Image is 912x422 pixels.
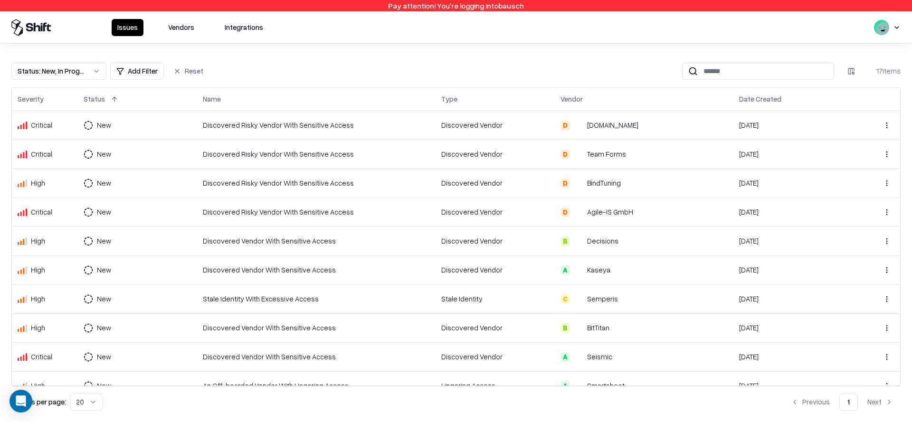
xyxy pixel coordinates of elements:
button: New [84,377,128,394]
div: Status [84,94,105,104]
div: Discovered Vendor With Sensitive Access [203,265,430,275]
div: 17 items [863,66,901,76]
div: [DATE] [739,236,847,246]
div: Discovered Vendor With Sensitive Access [203,236,430,246]
div: High [31,294,45,304]
div: Lingering Access [441,381,549,391]
div: Decisions [587,236,618,246]
button: New [84,117,128,134]
div: Discovered Vendor [441,120,549,130]
div: New [97,294,111,304]
div: New [97,149,111,159]
div: Critical [31,149,52,159]
div: Type [441,94,457,104]
div: Critical [31,120,52,130]
div: Critical [31,352,52,362]
div: Agile-IS GmbH [587,207,633,217]
div: [DATE] [739,323,847,333]
div: Discovered Vendor With Sensitive Access [203,352,430,362]
div: [DOMAIN_NAME] [587,120,638,130]
div: Discovered Vendor [441,265,549,275]
button: New [84,204,128,221]
div: A [560,381,570,391]
div: [DATE] [739,178,847,188]
div: New [97,265,111,275]
div: Team Forms [587,149,626,159]
div: Discovered Vendor [441,178,549,188]
div: BitTitan [587,323,609,333]
div: BindTuning [587,178,621,188]
div: High [31,178,45,188]
div: D [560,121,570,130]
div: B [560,236,570,246]
div: New [97,352,111,362]
div: A [560,265,570,275]
div: High [31,265,45,275]
div: New [97,207,111,217]
div: [DATE] [739,294,847,304]
button: Integrations [219,19,269,36]
div: A [560,352,570,362]
nav: pagination [783,394,901,411]
button: New [84,175,128,192]
div: Date Created [739,94,781,104]
img: Draw.io [574,121,583,130]
div: High [31,236,45,246]
div: [DATE] [739,265,847,275]
div: New [97,323,111,333]
div: Smartsheet [587,381,625,391]
button: New [84,291,128,308]
div: Discovered Risky Vendor With Sensitive Access [203,207,430,217]
div: B [560,323,570,333]
div: Critical [31,207,52,217]
div: High [31,381,45,391]
div: Discovered Vendor [441,236,549,246]
div: Discovered Vendor [441,323,549,333]
div: Discovered Vendor [441,207,549,217]
button: 1 [839,394,858,411]
div: D [560,207,570,217]
div: Kaseya [587,265,610,275]
img: Seismic [574,352,583,362]
img: Decisions [574,236,583,246]
button: New [84,319,128,337]
div: Stale Identity With Excessive Access [203,294,430,304]
div: [DATE] [739,381,847,391]
img: BitTitan [574,323,583,333]
button: Issues [112,19,143,36]
div: D [560,178,570,188]
div: [DATE] [739,352,847,362]
img: Smartsheet [574,381,583,391]
div: Discovered Risky Vendor With Sensitive Access [203,178,430,188]
div: New [97,236,111,246]
div: Discovered Vendor With Sensitive Access [203,323,430,333]
div: New [97,381,111,391]
p: Results per page: [11,397,66,407]
button: Reset [168,63,209,80]
div: An Off-boarded Vendor With Lingering Access [203,381,430,391]
div: Discovered Vendor [441,352,549,362]
button: New [84,348,128,366]
div: Name [203,94,221,104]
div: Open Intercom Messenger [9,390,32,413]
img: Semperis [574,294,583,304]
img: Kaseya [574,265,583,275]
button: Add Filter [110,63,164,80]
div: Stale Identity [441,294,549,304]
div: Discovered Risky Vendor With Sensitive Access [203,149,430,159]
div: Discovered Vendor [441,149,549,159]
div: Vendor [560,94,583,104]
div: D [560,150,570,159]
div: Status : New, In Progress [18,66,85,76]
div: Seismic [587,352,612,362]
img: BindTuning [574,178,583,188]
img: Agile-IS GmbH [574,207,583,217]
div: Semperis [587,294,618,304]
button: New [84,233,128,250]
div: Discovered Risky Vendor With Sensitive Access [203,120,430,130]
div: [DATE] [739,120,847,130]
div: C [560,294,570,304]
button: New [84,146,128,163]
button: Vendors [162,19,200,36]
button: New [84,262,128,279]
